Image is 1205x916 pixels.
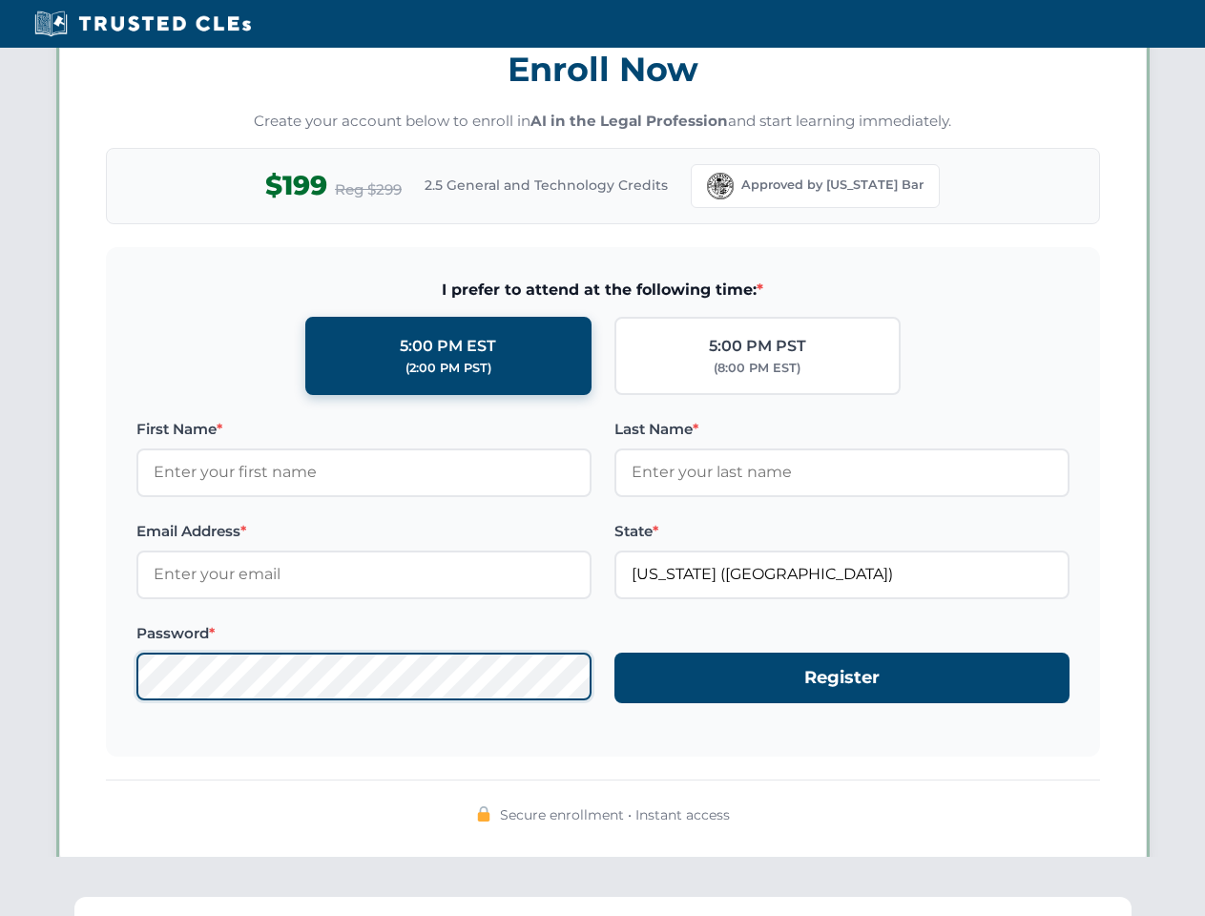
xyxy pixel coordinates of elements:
[136,551,592,598] input: Enter your email
[136,278,1070,302] span: I prefer to attend at the following time:
[614,418,1070,441] label: Last Name
[136,622,592,645] label: Password
[614,551,1070,598] input: Florida (FL)
[265,164,327,207] span: $199
[29,10,257,38] img: Trusted CLEs
[136,448,592,496] input: Enter your first name
[709,334,806,359] div: 5:00 PM PST
[500,804,730,825] span: Secure enrollment • Instant access
[530,112,728,130] strong: AI in the Legal Profession
[136,418,592,441] label: First Name
[614,448,1070,496] input: Enter your last name
[614,653,1070,703] button: Register
[400,334,496,359] div: 5:00 PM EST
[136,520,592,543] label: Email Address
[707,173,734,199] img: Florida Bar
[335,178,402,201] span: Reg $299
[714,359,800,378] div: (8:00 PM EST)
[476,806,491,822] img: 🔒
[741,176,924,195] span: Approved by [US_STATE] Bar
[425,175,668,196] span: 2.5 General and Technology Credits
[614,520,1070,543] label: State
[106,111,1100,133] p: Create your account below to enroll in and start learning immediately.
[405,359,491,378] div: (2:00 PM PST)
[106,39,1100,99] h3: Enroll Now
